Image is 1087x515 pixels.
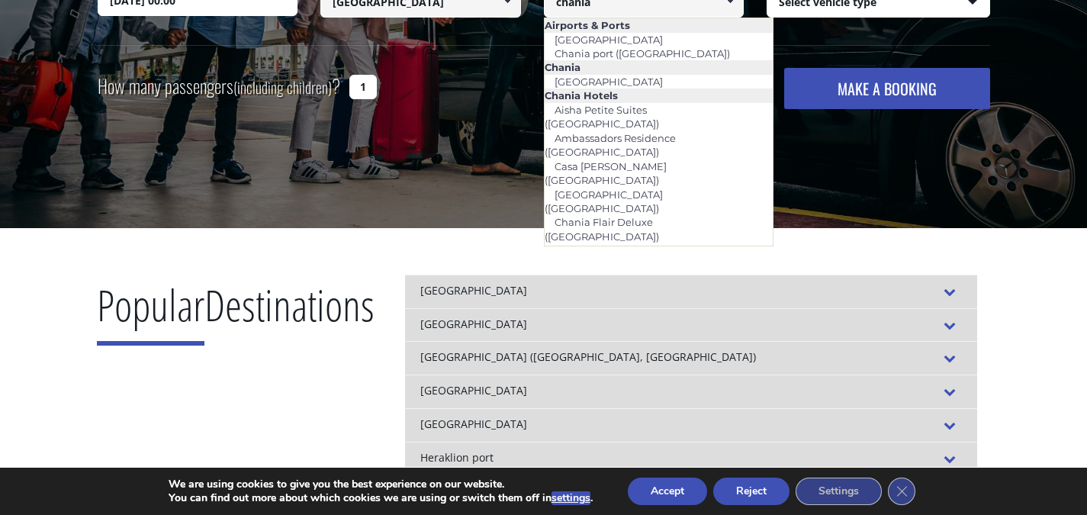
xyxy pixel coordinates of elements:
[169,478,593,491] p: We are using cookies to give you the best experience on our website.
[97,275,375,357] h2: Destinations
[784,68,989,109] button: MAKE A BOOKING
[545,127,676,163] a: Ambassadors Residence ([GEOGRAPHIC_DATA])
[545,99,669,134] a: Aisha Petite Suites ([GEOGRAPHIC_DATA])
[545,18,773,32] li: Airports & Ports
[169,491,593,505] p: You can find out more about which cookies we are using or switch them off in .
[713,478,790,505] button: Reject
[405,442,977,475] div: Heraklion port
[545,89,773,102] li: Chania Hotels
[628,478,707,505] button: Accept
[233,76,332,98] small: (including children)
[405,341,977,375] div: [GEOGRAPHIC_DATA] ([GEOGRAPHIC_DATA], [GEOGRAPHIC_DATA])
[796,478,882,505] button: Settings
[405,375,977,408] div: [GEOGRAPHIC_DATA]
[97,275,204,346] span: Popular
[545,43,740,64] a: Chania port ([GEOGRAPHIC_DATA])
[545,184,669,219] a: [GEOGRAPHIC_DATA] ([GEOGRAPHIC_DATA])
[545,156,669,191] a: Casa [PERSON_NAME] ([GEOGRAPHIC_DATA])
[545,60,773,74] li: Chania
[545,29,673,50] a: [GEOGRAPHIC_DATA]
[98,68,340,105] label: How many passengers ?
[405,408,977,442] div: [GEOGRAPHIC_DATA]
[405,308,977,342] div: [GEOGRAPHIC_DATA]
[545,211,669,246] a: Chania Flair Deluxe ([GEOGRAPHIC_DATA])
[552,491,590,505] button: settings
[888,478,915,505] button: Close GDPR Cookie Banner
[545,71,673,92] a: [GEOGRAPHIC_DATA]
[405,275,977,308] div: [GEOGRAPHIC_DATA]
